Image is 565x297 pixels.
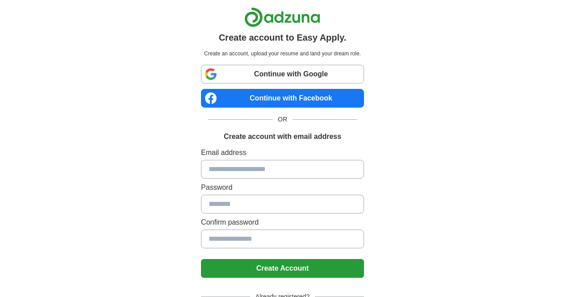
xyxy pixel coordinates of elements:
[203,50,362,58] p: Create an account, upload your resume and land your dream role.
[201,89,364,108] a: Continue with Facebook
[201,217,364,228] label: Confirm password
[272,115,293,124] span: OR
[224,131,341,142] h1: Create account with email address
[201,65,364,84] a: Continue with Google
[201,182,364,193] label: Password
[219,31,347,44] h1: Create account to Easy Apply.
[244,7,320,27] img: Adzuna logo
[201,259,364,278] button: Create Account
[201,147,364,158] label: Email address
